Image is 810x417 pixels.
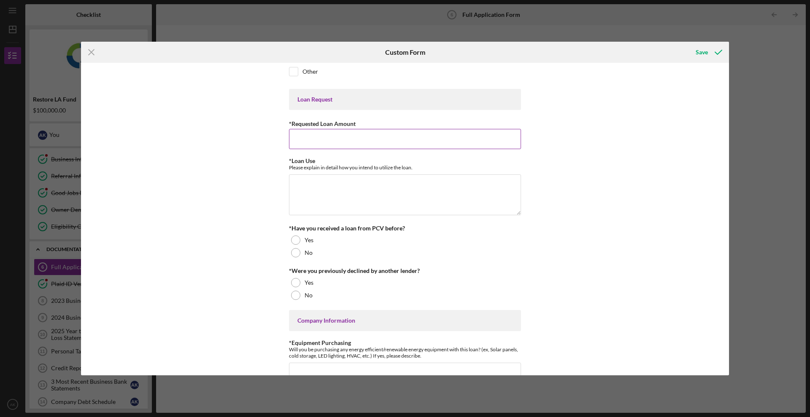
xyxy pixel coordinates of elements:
label: *Equipment Purchasing [289,339,351,346]
div: *Were you previously declined by another lender? [289,267,521,274]
label: Other [302,67,318,76]
div: Please explain in detail how you intend to utilize the loan. [289,164,521,171]
label: *Requested Loan Amount [289,120,356,127]
label: No [305,292,313,299]
label: Yes [305,237,313,243]
label: Yes [305,279,313,286]
h6: Custom Form [385,48,425,56]
label: *Loan Use [289,157,315,164]
div: Save [696,44,708,61]
div: Company Information [297,317,513,324]
button: Save [687,44,729,61]
label: No [305,249,313,256]
div: *Have you received a loan from PCV before? [289,225,521,232]
div: Will you be purchasing any energy efficient/renewable energy equipment with this loan? (ex, Solar... [289,346,521,359]
div: Loan Request [297,96,513,103]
